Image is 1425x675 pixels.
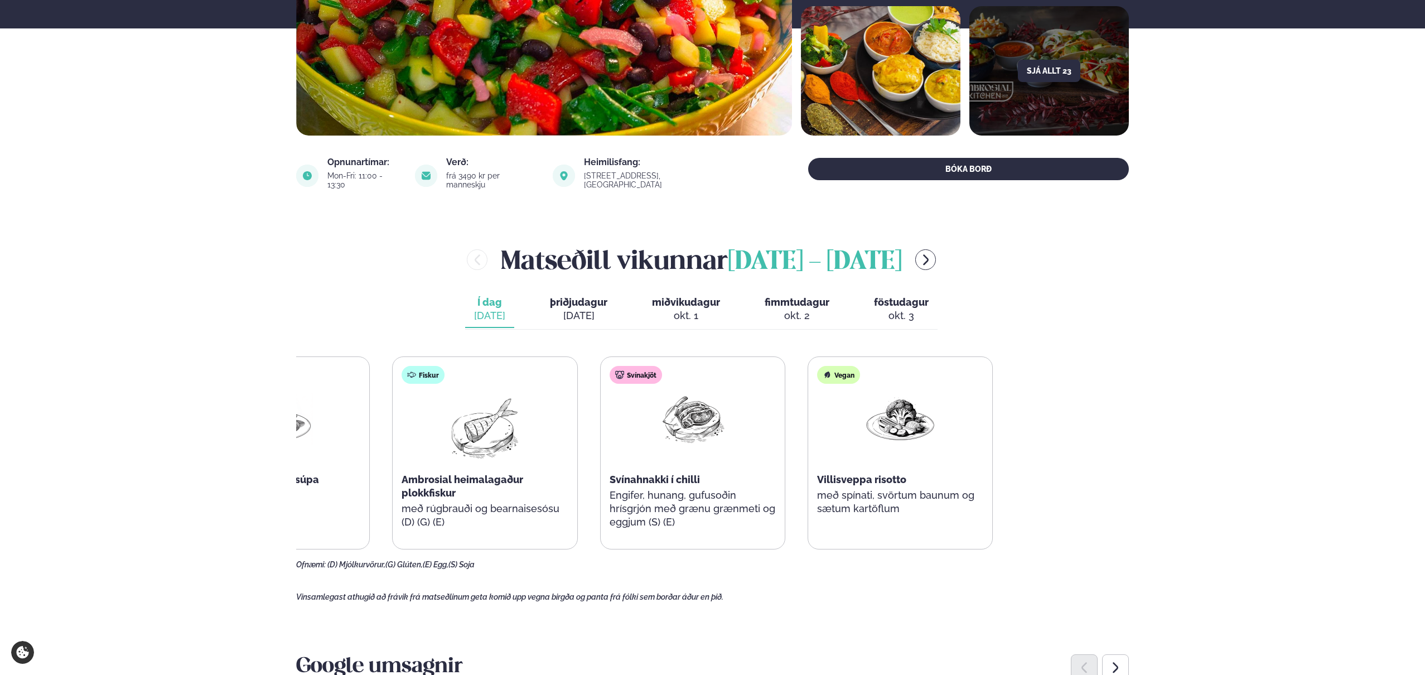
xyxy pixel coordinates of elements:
[467,249,487,270] button: menu-btn-left
[765,309,829,322] div: okt. 2
[610,489,776,529] p: Engifer, hunang, gufusoðin hrísgrjón með grænu grænmeti og eggjum (S) (E)
[449,393,520,464] img: fish.png
[652,296,720,308] span: miðvikudagur
[402,502,568,529] p: með rúgbrauði og bearnaisesósu (D) (G) (E)
[874,296,929,308] span: föstudagur
[865,291,938,328] button: föstudagur okt. 3
[402,474,523,499] span: Ambrosial heimalagaður plokkfiskur
[327,560,385,569] span: (D) Mjólkurvörur,
[407,370,416,379] img: fish.svg
[915,249,936,270] button: menu-btn-right
[474,309,505,322] div: [DATE]
[385,560,423,569] span: (G) Glúten,
[801,6,960,136] img: image alt
[327,171,402,189] div: Mon-Fri: 11:00 - 13:30
[541,291,616,328] button: þriðjudagur [DATE]
[241,393,313,445] img: Soup.png
[610,474,700,485] span: Svínahnakki í chilli
[657,393,728,445] img: Pork-Meat.png
[817,489,983,515] p: með spínati, svörtum baunum og sætum kartöflum
[402,366,445,384] div: Fiskur
[874,309,929,322] div: okt. 3
[327,158,402,167] div: Opnunartímar:
[808,158,1129,180] button: BÓKA BORÐ
[423,560,448,569] span: (E) Egg,
[1018,60,1080,82] button: Sjá allt 23
[194,474,319,485] span: Brokkolí og cheddar súpa
[756,291,838,328] button: fimmtudagur okt. 2
[584,178,738,191] a: link
[610,366,662,384] div: Svínakjöt
[553,165,575,187] img: image alt
[11,641,34,664] a: Cookie settings
[652,309,720,322] div: okt. 1
[550,296,607,308] span: þriðjudagur
[296,165,318,187] img: image alt
[817,474,906,485] span: Villisveppa risotto
[817,366,860,384] div: Vegan
[615,370,624,379] img: pork.svg
[728,250,902,274] span: [DATE] - [DATE]
[823,370,832,379] img: Vegan.svg
[550,309,607,322] div: [DATE]
[501,242,902,278] h2: Matseðill vikunnar
[864,393,936,445] img: Vegan.png
[415,165,437,187] img: image alt
[296,560,326,569] span: Ofnæmi:
[584,158,738,167] div: Heimilisfang:
[446,171,539,189] div: frá 3490 kr per manneskju
[474,296,505,309] span: Í dag
[465,291,514,328] button: Í dag [DATE]
[448,560,475,569] span: (S) Soja
[446,158,539,167] div: Verð:
[643,291,729,328] button: miðvikudagur okt. 1
[584,171,738,189] div: [STREET_ADDRESS], [GEOGRAPHIC_DATA]
[296,592,723,601] span: Vinsamlegast athugið að frávik frá matseðlinum geta komið upp vegna birgða og panta frá fólki sem...
[765,296,829,308] span: fimmtudagur
[194,489,360,502] p: (D)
